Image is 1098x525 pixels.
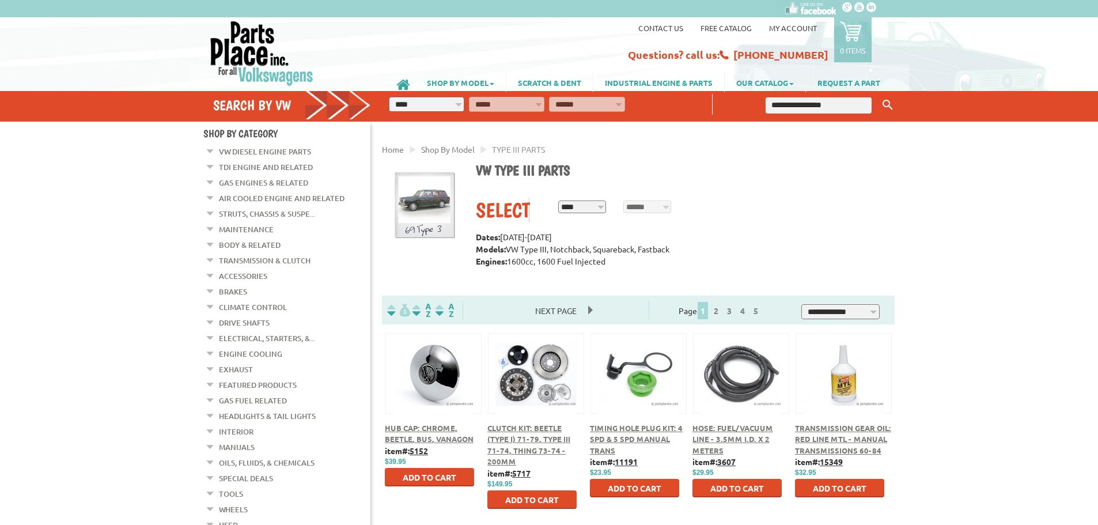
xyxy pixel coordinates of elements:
[590,479,679,497] button: Add to Cart
[834,17,872,62] a: 0 items
[795,469,816,477] span: $32.95
[219,144,311,159] a: VW Diesel Engine Parts
[710,483,764,493] span: Add to Cart
[476,162,886,180] h1: VW Type III parts
[769,23,817,33] a: My Account
[421,144,475,154] a: Shop By Model
[506,73,593,92] a: SCRATCH & DENT
[725,73,805,92] a: OUR CATALOG
[219,362,253,377] a: Exhaust
[524,305,588,316] a: Next Page
[487,468,531,478] b: item#:
[608,483,661,493] span: Add to Cart
[410,304,433,317] img: Sort by Headline
[219,502,248,517] a: Wheels
[219,269,267,284] a: Accessories
[692,469,714,477] span: $29.95
[590,469,611,477] span: $23.95
[385,468,474,486] button: Add to Cart
[219,191,344,206] a: Air Cooled Engine and Related
[219,346,282,361] a: Engine Cooling
[590,423,683,455] a: Timing Hole Plug Kit: 4 Spd & 5 Spd Manual Trans
[840,46,866,55] p: 0 items
[219,409,316,424] a: Headlights & Tail Lights
[219,300,287,315] a: Climate Control
[219,315,270,330] a: Drive Shafts
[219,331,315,346] a: Electrical, Starters, &...
[415,73,506,92] a: SHOP BY MODEL
[795,423,891,455] a: Transmission Gear Oil: Red Line MTL - Manual Transmissions 60-84
[711,305,721,316] a: 2
[403,472,456,482] span: Add to Cart
[219,160,313,175] a: TDI Engine and Related
[795,479,884,497] button: Add to Cart
[209,20,315,86] img: Parts Place Inc!
[737,305,748,316] a: 4
[806,73,892,92] a: REQUEST A PART
[820,456,843,467] u: 15349
[219,222,274,237] a: Maintenance
[219,471,273,486] a: Special Deals
[692,479,782,497] button: Add to Cart
[487,480,512,488] span: $149.95
[692,423,773,455] a: Hose: Fuel/Vacuum Line - 3.5mm I.D. x 2 meters
[382,144,404,154] a: Home
[203,127,370,139] h4: Shop By Category
[433,304,456,317] img: Sort by Sales Rank
[219,440,255,455] a: Manuals
[476,198,529,222] div: Select
[385,423,474,444] a: Hub Cap: Chrome, Beetle, Bus, Vanagon
[615,456,638,467] u: 11191
[593,73,724,92] a: INDUSTRIAL ENGINE & PARTS
[512,468,531,478] u: 5717
[717,456,736,467] u: 3607
[724,305,734,316] a: 3
[698,302,708,319] span: 1
[476,232,500,242] strong: Dates:
[487,423,570,467] a: Clutch Kit: Beetle (Type I) 71-79, Type III 71-74, Thing 73-74 - 200mm
[649,301,792,319] div: Page
[219,237,281,252] a: Body & Related
[391,172,459,240] img: Type III
[795,456,843,467] b: item#:
[751,305,761,316] a: 5
[219,393,287,408] a: Gas Fuel Related
[813,483,866,493] span: Add to Cart
[492,144,545,154] span: TYPE III PARTS
[219,175,308,190] a: Gas Engines & Related
[476,256,507,266] strong: Engines:
[879,96,896,115] button: Keyword Search
[476,244,506,254] strong: Models:
[219,377,297,392] a: Featured Products
[524,302,588,319] span: Next Page
[219,486,243,501] a: Tools
[219,206,315,221] a: Struts, Chassis & Suspe...
[387,304,410,317] img: filterpricelow.svg
[219,424,253,439] a: Interior
[219,284,247,299] a: Brakes
[385,445,428,456] b: item#:
[701,23,752,33] a: Free Catalog
[638,23,683,33] a: Contact us
[385,458,406,466] span: $39.95
[692,456,736,467] b: item#:
[219,253,311,268] a: Transmission & Clutch
[476,231,886,280] p: [DATE]-[DATE] VW Type III, Notchback, Squareback, Fastback 1600cc, 1600 Fuel Injected
[487,490,577,509] button: Add to Cart
[219,455,315,470] a: Oils, Fluids, & Chemicals
[505,494,559,505] span: Add to Cart
[410,445,428,456] u: 5152
[213,97,371,114] h4: Search by VW
[590,456,638,467] b: item#:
